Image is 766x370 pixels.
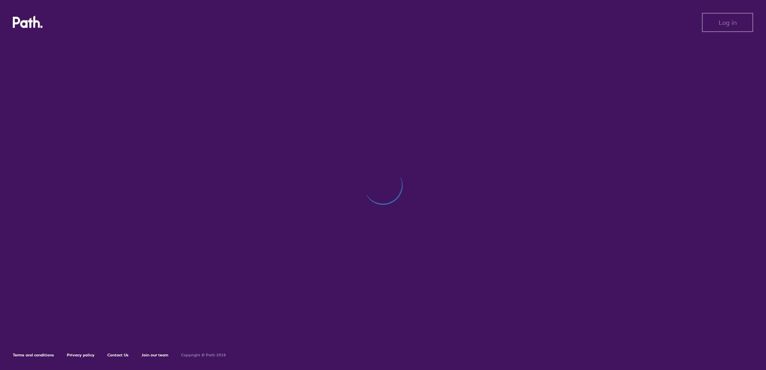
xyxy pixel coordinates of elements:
[181,353,226,358] h6: Copyright © Path 2018
[141,352,168,358] a: Join our team
[702,13,753,32] button: Log in
[107,352,129,358] a: Contact Us
[13,352,54,358] a: Terms and conditions
[719,19,737,26] span: Log in
[67,352,95,358] a: Privacy policy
